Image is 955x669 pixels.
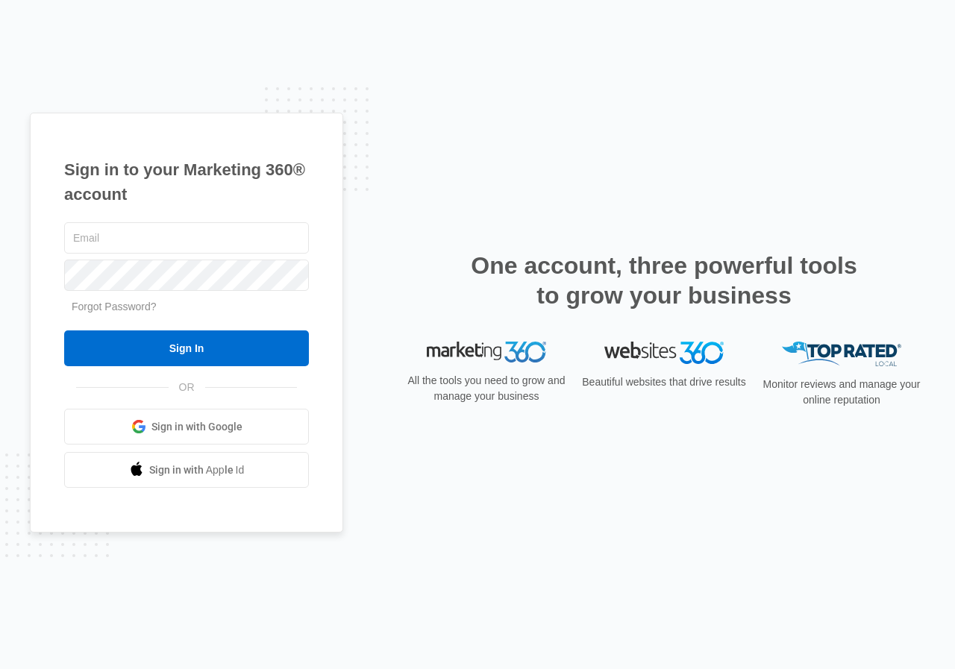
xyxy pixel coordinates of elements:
[64,452,309,488] a: Sign in with Apple Id
[604,342,724,363] img: Websites 360
[427,342,546,362] img: Marketing 360
[149,462,245,478] span: Sign in with Apple Id
[64,409,309,445] a: Sign in with Google
[64,330,309,366] input: Sign In
[64,157,309,207] h1: Sign in to your Marketing 360® account
[64,222,309,254] input: Email
[151,419,242,435] span: Sign in with Google
[72,301,157,312] a: Forgot Password?
[758,377,925,408] p: Monitor reviews and manage your online reputation
[580,374,748,390] p: Beautiful websites that drive results
[466,251,862,310] h2: One account, three powerful tools to grow your business
[782,342,901,366] img: Top Rated Local
[403,373,570,404] p: All the tools you need to grow and manage your business
[169,380,205,395] span: OR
